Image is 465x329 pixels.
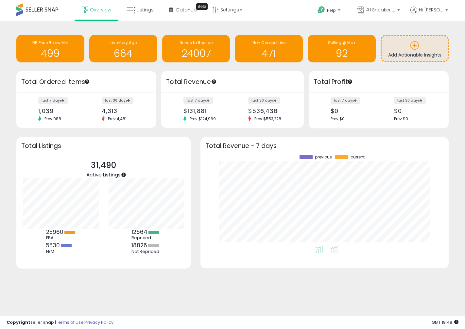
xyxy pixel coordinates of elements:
[312,1,347,21] a: Help
[93,48,154,59] h1: 664
[394,116,408,122] span: Prev: $0
[366,7,395,13] span: #1 Sneaker Service
[105,116,130,122] span: Prev: 4,481
[251,116,284,122] span: Prev: $553,228
[162,35,230,62] a: Needs to Reprice 24007
[327,8,336,13] span: Help
[16,35,84,62] a: BB Price Below Min 499
[84,79,90,85] div: Tooltip anchor
[102,97,133,104] label: last 30 days
[351,155,365,159] span: current
[183,97,213,104] label: last 7 days
[20,48,81,59] h1: 499
[46,235,76,240] div: FBA
[248,97,280,104] label: last 30 days
[347,79,353,85] div: Tooltip anchor
[183,107,228,114] div: $131,881
[110,40,137,45] span: Inventory Age
[165,48,227,59] h1: 24007
[131,241,147,249] b: 18826
[86,159,121,172] p: 31,490
[248,107,292,114] div: $536,436
[331,116,345,122] span: Prev: $0
[394,107,437,114] div: $0
[205,143,444,148] h3: Total Revenue - 7 days
[235,35,303,62] a: Non Competitive 471
[238,48,300,59] h1: 471
[89,35,157,62] a: Inventory Age 664
[419,7,443,13] span: Hi [PERSON_NAME]
[102,107,145,114] div: 4,313
[46,228,63,236] b: 25960
[131,235,161,240] div: Repriced
[410,7,448,21] a: Hi [PERSON_NAME]
[131,249,161,254] div: Not Repriced
[196,3,208,10] div: Tooltip anchor
[46,241,60,249] b: 5530
[38,97,68,104] label: last 7 days
[308,35,376,62] a: Selling @ Max 92
[317,6,325,14] i: Get Help
[252,40,285,45] span: Non Competitive
[38,107,81,114] div: 1,039
[131,228,147,236] b: 12664
[176,7,197,13] span: DataHub
[328,40,355,45] span: Selling @ Max
[137,7,154,13] span: Listings
[166,77,299,87] h3: Total Revenue
[315,155,332,159] span: previous
[41,116,64,122] span: Prev: 988
[46,249,76,254] div: FBM
[211,79,217,85] div: Tooltip anchor
[382,36,448,61] a: Add Actionable Insights
[21,143,186,148] h3: Total Listings
[32,40,68,45] span: BB Price Below Min
[394,97,426,104] label: last 30 days
[388,52,441,58] span: Add Actionable Insights
[21,77,151,87] h3: Total Ordered Items
[121,172,127,178] div: Tooltip anchor
[331,107,374,114] div: $0
[186,116,219,122] span: Prev: $124,969
[314,77,444,87] h3: Total Profit
[90,7,111,13] span: Overview
[311,48,372,59] h1: 92
[331,97,360,104] label: last 7 days
[86,171,121,178] span: Active Listings
[180,40,213,45] span: Needs to Reprice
